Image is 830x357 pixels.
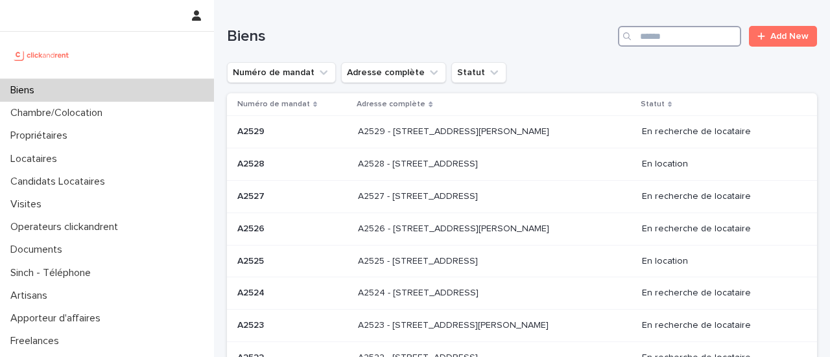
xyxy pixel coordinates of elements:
[642,126,796,137] p: En recherche de locataire
[618,26,741,47] input: Search
[237,97,310,111] p: Numéro de mandat
[227,245,817,277] tr: A2525A2525 A2525 - [STREET_ADDRESS]A2525 - [STREET_ADDRESS] En location
[642,256,796,267] p: En location
[341,62,446,83] button: Adresse complète
[237,156,267,170] p: A2528
[770,32,809,41] span: Add New
[358,156,480,170] p: A2528 - [STREET_ADDRESS]
[227,180,817,213] tr: A2527A2527 A2527 - [STREET_ADDRESS]A2527 - [STREET_ADDRESS] En recherche de locataire
[5,290,58,302] p: Artisans
[5,176,115,188] p: Candidats Locataires
[237,317,267,331] p: A2523
[5,267,101,279] p: Sinch - Téléphone
[358,124,552,137] p: A2529 - 14 rue Honoré de Balzac, Garges-lès-Gonesse 95140
[227,310,817,342] tr: A2523A2523 A2523 - [STREET_ADDRESS][PERSON_NAME]A2523 - [STREET_ADDRESS][PERSON_NAME] En recherch...
[237,189,267,202] p: A2527
[5,335,69,347] p: Freelances
[5,153,67,165] p: Locataires
[237,253,267,267] p: A2525
[358,285,481,299] p: A2524 - [STREET_ADDRESS]
[358,253,480,267] p: A2525 - [STREET_ADDRESS]
[5,130,78,142] p: Propriétaires
[642,159,796,170] p: En location
[358,189,480,202] p: A2527 - [STREET_ADDRESS]
[10,42,73,68] img: UCB0brd3T0yccxBKYDjQ
[237,285,267,299] p: A2524
[358,221,552,235] p: A2526 - [STREET_ADDRESS][PERSON_NAME]
[227,27,613,46] h1: Biens
[642,191,796,202] p: En recherche de locataire
[5,107,113,119] p: Chambre/Colocation
[227,148,817,181] tr: A2528A2528 A2528 - [STREET_ADDRESS]A2528 - [STREET_ADDRESS] En location
[642,320,796,331] p: En recherche de locataire
[641,97,665,111] p: Statut
[357,97,425,111] p: Adresse complète
[227,277,817,310] tr: A2524A2524 A2524 - [STREET_ADDRESS]A2524 - [STREET_ADDRESS] En recherche de locataire
[749,26,817,47] a: Add New
[451,62,506,83] button: Statut
[358,317,551,331] p: A2523 - 18 quai Alphonse Le Gallo, Boulogne-Billancourt 92100
[237,124,267,137] p: A2529
[5,198,52,211] p: Visites
[642,288,796,299] p: En recherche de locataire
[642,224,796,235] p: En recherche de locataire
[227,62,336,83] button: Numéro de mandat
[5,84,45,97] p: Biens
[5,221,128,233] p: Operateurs clickandrent
[227,116,817,148] tr: A2529A2529 A2529 - [STREET_ADDRESS][PERSON_NAME]A2529 - [STREET_ADDRESS][PERSON_NAME] En recherch...
[5,244,73,256] p: Documents
[5,312,111,325] p: Apporteur d'affaires
[227,213,817,245] tr: A2526A2526 A2526 - [STREET_ADDRESS][PERSON_NAME]A2526 - [STREET_ADDRESS][PERSON_NAME] En recherch...
[237,221,267,235] p: A2526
